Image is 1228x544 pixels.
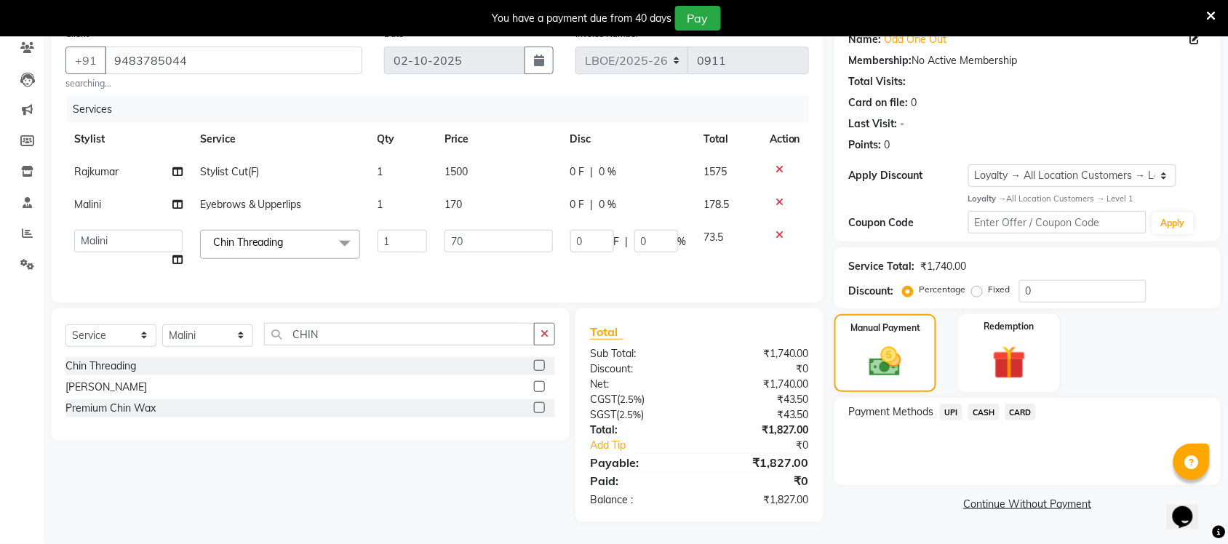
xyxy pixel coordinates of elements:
div: Last Visit: [849,116,898,132]
span: F [614,234,620,249]
div: Membership: [849,53,912,68]
div: Discount: [849,284,894,299]
div: 0 [912,95,917,111]
span: | [591,197,594,212]
div: All Location Customers → Level 1 [968,193,1206,205]
span: Stylist Cut(F) [200,165,260,178]
div: - [901,116,905,132]
button: +91 [65,47,106,74]
span: 170 [444,198,462,211]
button: Pay [675,6,721,31]
div: Paid: [579,472,700,489]
div: ( ) [579,392,700,407]
span: Total [590,324,623,340]
strong: Loyalty → [968,193,1007,204]
span: 0 F [570,197,585,212]
small: searching... [65,77,362,90]
div: ₹1,740.00 [699,377,820,392]
th: Stylist [65,123,191,156]
div: Net: [579,377,700,392]
label: Manual Payment [850,321,920,335]
iframe: chat widget [1167,486,1213,529]
span: Rajkumar [74,165,119,178]
span: 73.5 [704,231,724,244]
span: 1 [378,198,383,211]
div: ₹1,827.00 [699,454,820,471]
img: _gift.svg [982,342,1037,383]
span: CGST [590,393,617,406]
span: | [626,234,629,249]
th: Qty [369,123,436,156]
th: Service [191,123,369,156]
span: 0 % [599,197,617,212]
div: ₹0 [699,361,820,377]
label: Percentage [920,283,966,296]
div: 0 [885,137,890,153]
div: ₹1,827.00 [699,423,820,438]
div: ₹0 [699,472,820,489]
label: Fixed [989,283,1010,296]
span: Chin Threading [213,236,284,249]
div: Balance : [579,492,700,508]
div: ( ) [579,407,700,423]
a: Continue Without Payment [837,497,1218,512]
span: SGST [590,408,616,421]
div: No Active Membership [849,53,1206,68]
input: Search by Name/Mobile/Email/Code [105,47,362,74]
span: CARD [1005,404,1037,420]
span: 1575 [704,165,727,178]
a: x [284,236,290,249]
div: ₹1,740.00 [921,259,967,274]
input: Enter Offer / Coupon Code [968,211,1147,233]
span: | [591,164,594,180]
div: Name: [849,32,882,47]
div: Apply Discount [849,168,968,183]
div: Service Total: [849,259,915,274]
a: Odd One Out [885,32,947,47]
div: ₹43.50 [699,407,820,423]
div: Sub Total: [579,346,700,361]
span: Payment Methods [849,404,934,420]
th: Total [695,123,761,156]
span: 2.5% [619,409,641,420]
div: Total: [579,423,700,438]
th: Price [436,123,561,156]
label: Redemption [984,320,1034,333]
span: 2.5% [620,393,642,405]
span: UPI [940,404,962,420]
div: ₹0 [719,438,820,453]
div: Discount: [579,361,700,377]
div: ₹1,740.00 [699,346,820,361]
span: Malini [74,198,101,211]
div: Total Visits: [849,74,906,89]
a: Add Tip [579,438,719,453]
span: 1500 [444,165,468,178]
span: Eyebrows & Upperlips [200,198,302,211]
input: Search or Scan [264,323,535,345]
div: [PERSON_NAME] [65,380,147,395]
div: Coupon Code [849,215,968,231]
div: Premium Chin Wax [65,401,156,416]
span: CASH [968,404,1000,420]
span: 0 F [570,164,585,180]
span: 1 [378,165,383,178]
div: Chin Threading [65,359,136,374]
th: Action [761,123,809,156]
div: ₹1,827.00 [699,492,820,508]
div: Card on file: [849,95,909,111]
div: ₹43.50 [699,392,820,407]
th: Disc [562,123,695,156]
div: Points: [849,137,882,153]
button: Apply [1152,212,1194,234]
span: % [678,234,687,249]
div: Services [67,96,820,123]
div: You have a payment due from 40 days [493,11,672,26]
span: 178.5 [704,198,730,211]
div: Payable: [579,454,700,471]
span: 0 % [599,164,617,180]
img: _cash.svg [859,343,912,380]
